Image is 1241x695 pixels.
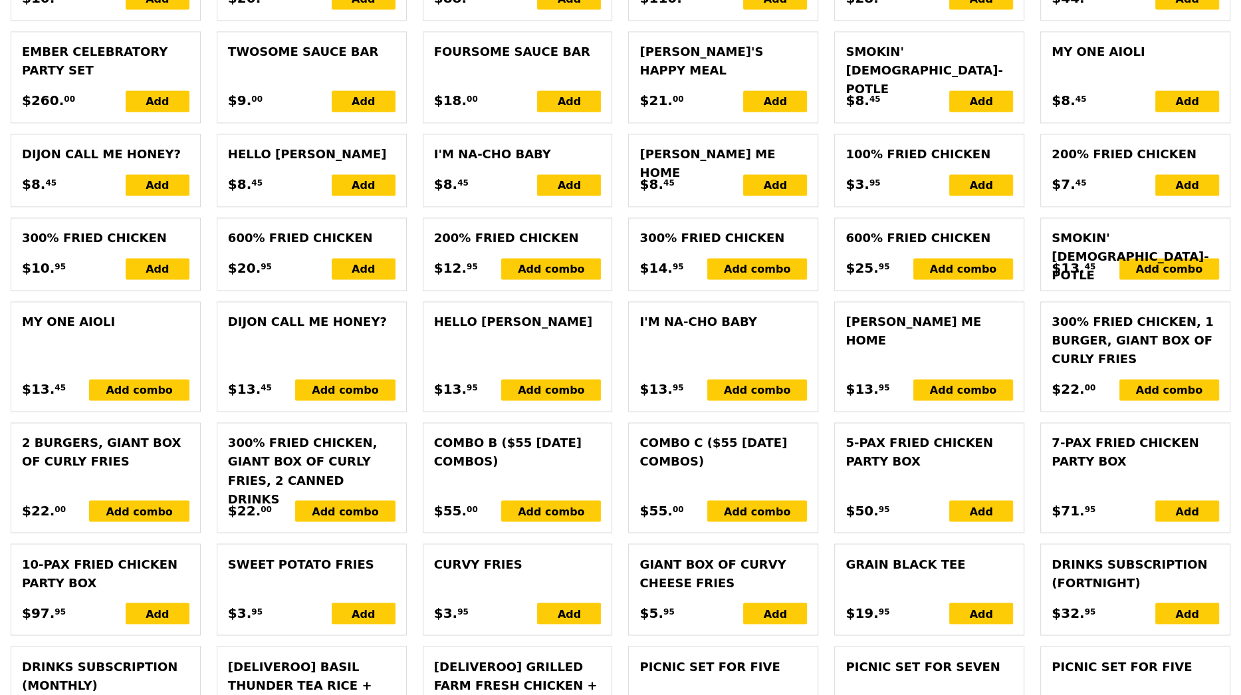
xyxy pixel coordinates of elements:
[846,43,1013,98] div: Smokin' [DEMOGRAPHIC_DATA]-potle
[55,606,66,617] span: 95
[467,503,478,514] span: 00
[1052,313,1219,368] div: 300% Fried Chicken, 1 Burger, Giant Box of Curly Fries
[55,261,66,272] span: 95
[1085,503,1096,514] span: 95
[846,90,869,110] span: $8.
[663,606,675,617] span: 95
[846,434,1013,471] div: 5-pax Fried Chicken Party Box
[261,503,272,514] span: 00
[707,500,807,521] div: Add combo
[228,90,251,110] span: $9.
[1119,258,1219,279] div: Add combo
[869,178,881,188] span: 95
[228,603,251,623] span: $3.
[228,145,395,164] div: Hello [PERSON_NAME]
[434,603,457,623] span: $3.
[846,379,878,399] span: $13.
[126,603,189,624] div: Add
[228,313,395,331] div: Dijon Call Me Honey?
[639,43,807,80] div: [PERSON_NAME]'s Happy Meal
[846,657,1013,676] div: Picnic Set for Seven
[228,555,395,573] div: Sweet Potato Fries
[434,258,467,278] span: $12.
[537,90,601,112] div: Add
[467,382,478,393] span: 95
[251,94,263,104] span: 00
[467,94,478,104] span: 00
[1052,434,1219,471] div: 7-pax Fried Chicken Party Box
[45,178,56,188] span: 45
[673,382,684,393] span: 95
[1052,555,1219,592] div: Drinks Subscription (Fortnight)
[126,90,189,112] div: Add
[228,43,395,61] div: Twosome Sauce bar
[639,313,807,331] div: I'm Na-cho Baby
[707,258,807,279] div: Add combo
[22,379,55,399] span: $13.
[707,379,807,400] div: Add combo
[332,174,395,196] div: Add
[673,261,684,272] span: 95
[22,145,189,164] div: Dijon Call Me Honey?
[295,379,395,400] div: Add combo
[869,94,881,104] span: 45
[295,500,395,521] div: Add combo
[846,555,1013,573] div: Grain Black Tee
[22,174,45,194] span: $8.
[332,90,395,112] div: Add
[879,606,890,617] span: 95
[228,258,261,278] span: $20.
[457,178,469,188] span: 45
[879,382,890,393] span: 95
[673,94,684,104] span: 00
[434,174,457,194] span: $8.
[434,434,602,471] div: Combo B ($55 [DATE] Combos)
[501,258,601,279] div: Add combo
[89,379,189,400] div: Add combo
[1052,43,1219,61] div: My One Aioli
[639,258,672,278] span: $14.
[743,90,807,112] div: Add
[434,555,602,573] div: Curvy Fries
[457,606,469,617] span: 95
[1052,657,1219,676] div: Picnic Set for Five
[1052,258,1084,278] span: $13.
[639,379,672,399] span: $13.
[1052,603,1084,623] span: $32.
[55,382,66,393] span: 45
[1155,90,1219,112] div: Add
[228,379,261,399] span: $13.
[22,258,55,278] span: $10.
[1155,500,1219,521] div: Add
[22,43,189,80] div: Ember Celebratory Party Set
[1155,603,1219,624] div: Add
[846,145,1013,164] div: 100% Fried Chicken
[228,434,395,508] div: 300% Fried Chicken, Giant Box of Curly Fries, 2 Canned Drinks
[22,313,189,331] div: My One Aioli
[913,258,1013,279] div: Add combo
[501,379,601,400] div: Add combo
[639,500,672,520] span: $55.
[22,555,189,592] div: 10-pax Fried Chicken Party Box
[639,657,807,676] div: Picnic Set for Five
[434,229,602,247] div: 200% Fried Chicken
[22,90,64,110] span: $260.
[261,261,272,272] span: 95
[1155,174,1219,196] div: Add
[1075,94,1087,104] span: 45
[663,178,675,188] span: 45
[846,258,878,278] span: $25.
[64,94,75,104] span: 00
[673,503,684,514] span: 00
[913,379,1013,400] div: Add combo
[126,258,189,279] div: Add
[434,379,467,399] span: $13.
[1085,382,1096,393] span: 00
[879,261,890,272] span: 95
[434,43,602,61] div: Foursome Sauce Bar
[332,603,395,624] div: Add
[639,90,672,110] span: $21.
[434,90,467,110] span: $18.
[434,500,467,520] span: $55.
[879,503,890,514] span: 95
